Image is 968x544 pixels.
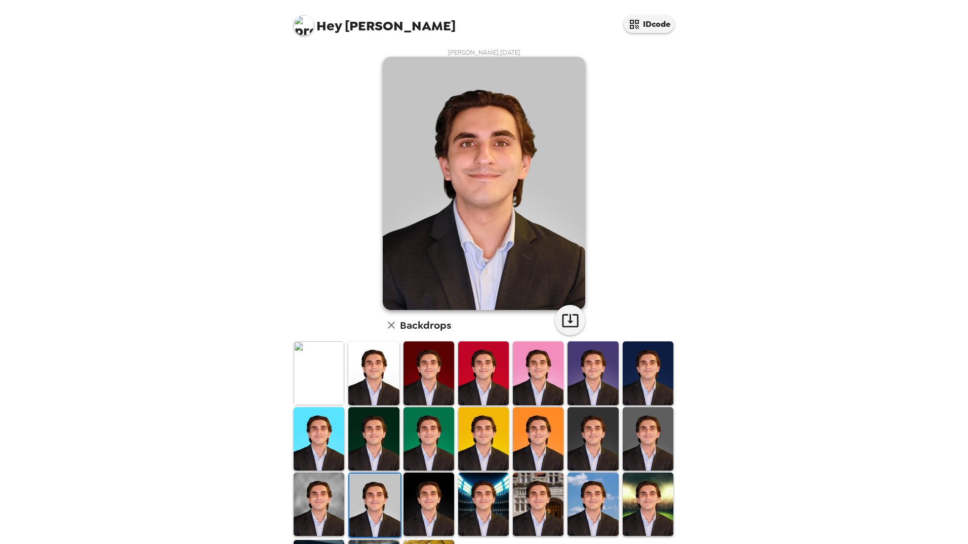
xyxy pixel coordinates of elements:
[448,48,520,57] span: [PERSON_NAME] , [DATE]
[316,17,342,35] span: Hey
[383,57,585,310] img: user
[400,317,451,333] h6: Backdrops
[294,10,456,33] span: [PERSON_NAME]
[294,341,344,405] img: Original
[624,15,674,33] button: IDcode
[294,15,314,35] img: profile pic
